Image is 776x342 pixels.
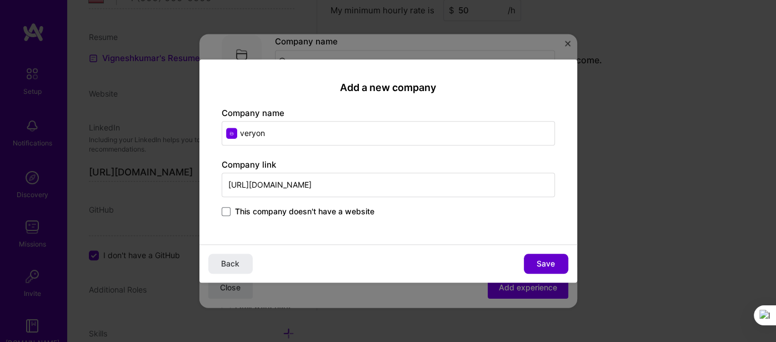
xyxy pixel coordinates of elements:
label: Company link [222,159,276,170]
button: Back [208,254,253,274]
span: Back [221,258,239,269]
h2: Add a new company [222,82,555,94]
input: Enter name [222,121,555,145]
input: Enter link [222,173,555,197]
button: Save [524,254,568,274]
span: This company doesn't have a website [235,206,374,217]
span: Save [537,258,555,269]
label: Company name [222,108,284,118]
